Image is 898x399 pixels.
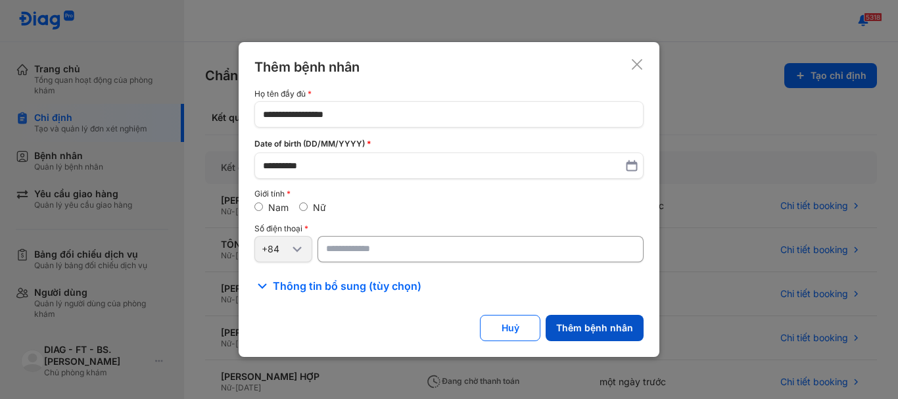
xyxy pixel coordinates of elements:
div: Họ tên đầy đủ [254,89,644,99]
div: +84 [262,243,289,255]
div: Thêm bệnh nhân [254,58,360,76]
button: Huỷ [480,315,540,341]
div: Date of birth (DD/MM/YYYY) [254,138,644,150]
button: Thêm bệnh nhân [546,315,644,341]
label: Nam [268,202,289,213]
div: Số điện thoại [254,224,644,233]
div: Giới tính [254,189,644,199]
label: Nữ [313,202,326,213]
span: Thông tin bổ sung (tùy chọn) [273,278,421,294]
